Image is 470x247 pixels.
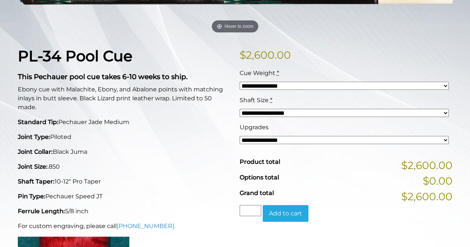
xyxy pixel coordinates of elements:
[270,97,272,104] abbr: required
[240,189,274,196] span: Grand total
[117,222,175,230] a: [PHONE_NUMBER].
[18,178,55,185] strong: Shaft Taper:
[18,163,48,170] strong: Joint Size:
[401,189,453,204] span: $2,600.00
[240,97,269,104] span: Shaft Size
[18,85,231,112] p: Ebony cue with Malachite, Ebony, and Abalone points with matching inlays in butt sleeve. Black Li...
[18,148,53,155] strong: Joint Collar:
[423,173,453,189] span: $0.00
[18,207,231,216] p: 5/8 inch
[18,222,231,231] p: For custom engraving, please call
[18,147,231,156] p: Black Juma
[18,118,231,127] p: Pechauer Jade Medium
[240,124,269,131] span: Upgrades
[277,69,279,77] abbr: required
[240,49,291,61] bdi: 2,600.00
[240,205,261,216] input: Product quantity
[240,49,246,61] span: $
[18,177,231,186] p: 10-12" Pro Taper
[18,118,58,126] strong: Standard Tip:
[18,133,50,140] strong: Joint Type:
[240,158,280,165] span: Product total
[18,208,65,215] strong: Ferrule Length:
[401,157,453,173] span: $2,600.00
[18,47,132,65] strong: PL-34 Pool Cue
[18,133,231,142] p: Piloted
[18,192,231,201] p: Pechauer Speed JT
[18,193,45,200] strong: Pin Type:
[240,69,275,77] span: Cue Weight
[18,162,231,171] p: .850
[18,72,188,81] strong: This Pechauer pool cue takes 6-10 weeks to ship.
[263,205,308,222] button: Add to cart
[240,174,279,181] span: Options total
